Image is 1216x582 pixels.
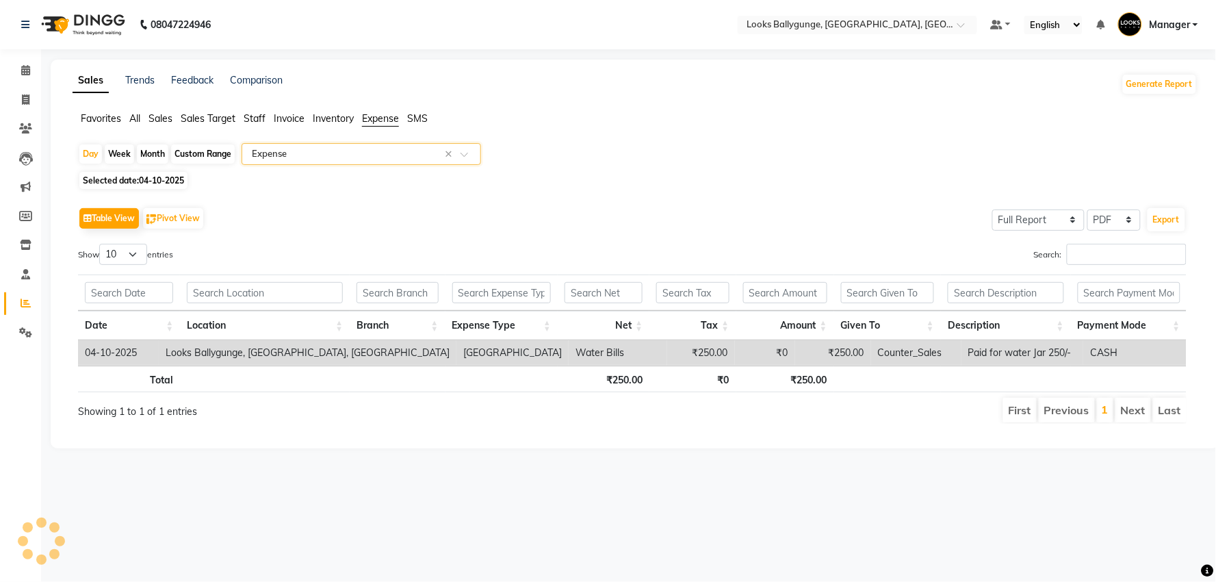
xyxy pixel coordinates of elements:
input: Search Given To [841,282,934,303]
a: 1 [1102,403,1109,416]
div: Day [79,144,102,164]
div: Week [105,144,134,164]
button: Table View [79,208,139,229]
td: 04-10-2025 [78,340,159,366]
img: pivot.png [146,214,157,225]
th: Description: activate to sort column ascending [941,311,1071,340]
button: Pivot View [143,208,203,229]
td: Water Bills [569,340,667,366]
td: [GEOGRAPHIC_DATA] [456,340,569,366]
td: ₹0 [735,340,795,366]
td: ₹250.00 [667,340,735,366]
span: SMS [407,112,428,125]
th: Branch: activate to sort column ascending [350,311,445,340]
a: Feedback [171,74,214,86]
input: Search Description [948,282,1064,303]
th: Total [78,366,180,392]
button: Export [1148,208,1185,231]
label: Search: [1034,244,1187,265]
span: Staff [244,112,266,125]
a: Comparison [230,74,283,86]
span: Sales [148,112,172,125]
input: Search Branch [357,282,438,303]
a: Trends [125,74,155,86]
span: Inventory [313,112,354,125]
span: Expense [362,112,399,125]
input: Search Payment Mode [1078,282,1180,303]
input: Search Date [85,282,173,303]
span: All [129,112,140,125]
input: Search Expense Type [452,282,552,303]
a: Sales [73,68,109,93]
th: ₹0 [649,366,736,392]
input: Search Amount [743,282,827,303]
select: Showentries [99,244,147,265]
th: Location: activate to sort column ascending [180,311,350,340]
div: Showing 1 to 1 of 1 entries [78,396,528,419]
span: Favorites [81,112,121,125]
span: Manager [1149,18,1190,32]
th: Tax: activate to sort column ascending [649,311,736,340]
div: Month [137,144,168,164]
span: Sales Target [181,112,235,125]
div: Custom Range [171,144,235,164]
th: Net: activate to sort column ascending [558,311,649,340]
span: Clear all [445,147,456,162]
input: Search Net [565,282,643,303]
th: Amount: activate to sort column ascending [736,311,834,340]
span: Invoice [274,112,305,125]
img: logo [35,5,129,44]
th: Payment Mode: activate to sort column ascending [1071,311,1187,340]
td: Looks Ballygunge, [GEOGRAPHIC_DATA], [GEOGRAPHIC_DATA] [159,340,456,366]
td: Paid for water Jar 250/- [961,340,1084,366]
input: Search Tax [656,282,729,303]
th: ₹250.00 [736,366,834,392]
label: Show entries [78,244,173,265]
span: 04-10-2025 [139,175,184,186]
td: Counter_Sales [871,340,961,366]
button: Generate Report [1123,75,1196,94]
input: Search Location [187,282,343,303]
b: 08047224946 [151,5,211,44]
th: Given To: activate to sort column ascending [834,311,941,340]
input: Search: [1067,244,1187,265]
th: ₹250.00 [558,366,649,392]
td: CASH [1083,340,1187,366]
span: Selected date: [79,172,187,189]
th: Date: activate to sort column ascending [78,311,180,340]
img: Manager [1118,12,1142,36]
td: ₹250.00 [795,340,871,366]
th: Expense Type: activate to sort column ascending [445,311,558,340]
